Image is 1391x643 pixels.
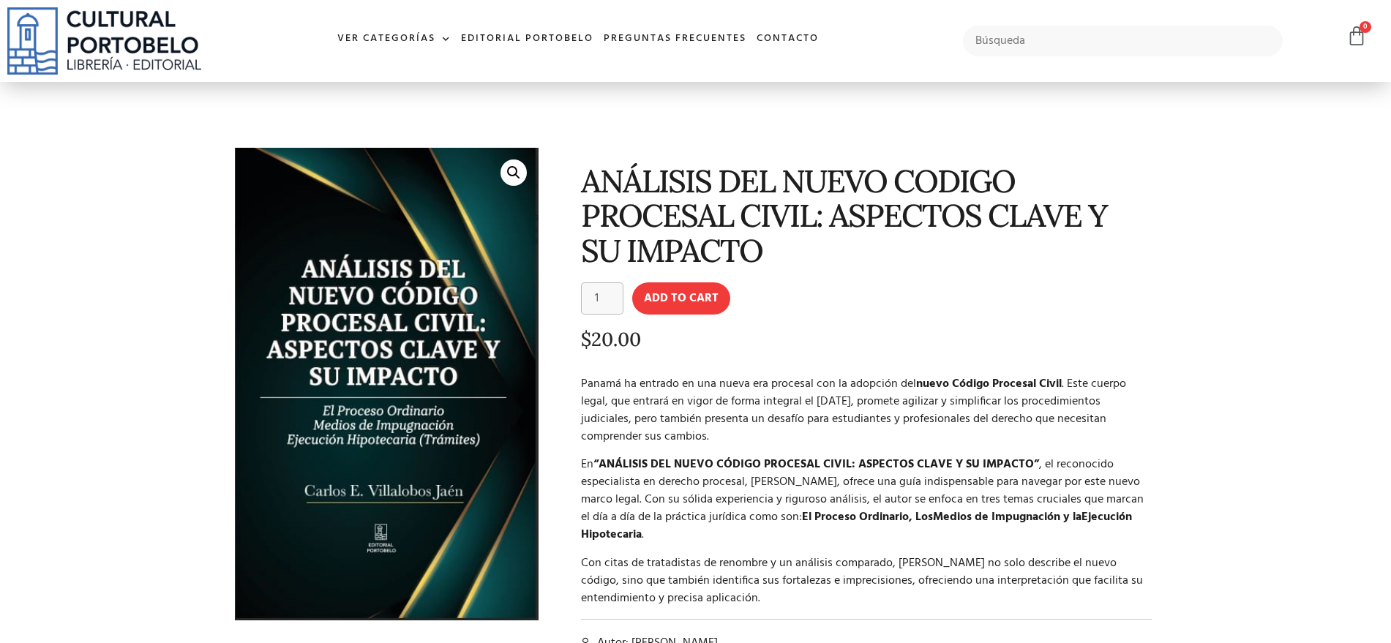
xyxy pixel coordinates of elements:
a: 🔍 [500,159,527,186]
a: Ver Categorías [332,23,456,55]
a: Editorial Portobelo [456,23,599,55]
strong: Medios de Impugnación y la [933,508,1081,527]
h1: ANÁLISIS DEL NUEVO CODIGO PROCESAL CIVIL: ASPECTOS CLAVE Y SU IMPACTO [581,164,1152,268]
p: Panamá ha entrado en una nueva era procesal con la adopción del . Este cuerpo legal, que entrará ... [581,375,1152,445]
input: Búsqueda [963,26,1283,56]
p: Con citas de tratadistas de renombre y un análisis comparado, [PERSON_NAME] no solo describe el n... [581,554,1152,607]
a: Preguntas frecuentes [599,23,751,55]
img: Captura de pantalla 2025-09-02 115825 [235,148,539,620]
button: Add to cart [632,282,730,315]
strong: nuevo Código Procesal Civil [916,375,1062,394]
strong: “ANÁLISIS DEL NUEVO CÓDIGO PROCESAL CIVIL: ASPECTOS CLAVE Y SU IMPACTO” [593,455,1039,474]
p: En , el reconocido especialista en derecho procesal, [PERSON_NAME], ofrece una guía indispensable... [581,456,1152,544]
span: 0 [1360,21,1371,33]
a: 0 [1346,26,1367,47]
a: Contacto [751,23,824,55]
input: Product quantity [581,282,623,315]
strong: Ejecución Hipotecaria [581,508,1132,544]
bdi: 20.00 [581,327,641,351]
span: $ [581,327,591,351]
strong: El Proceso Ordinario, Los [802,508,933,527]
